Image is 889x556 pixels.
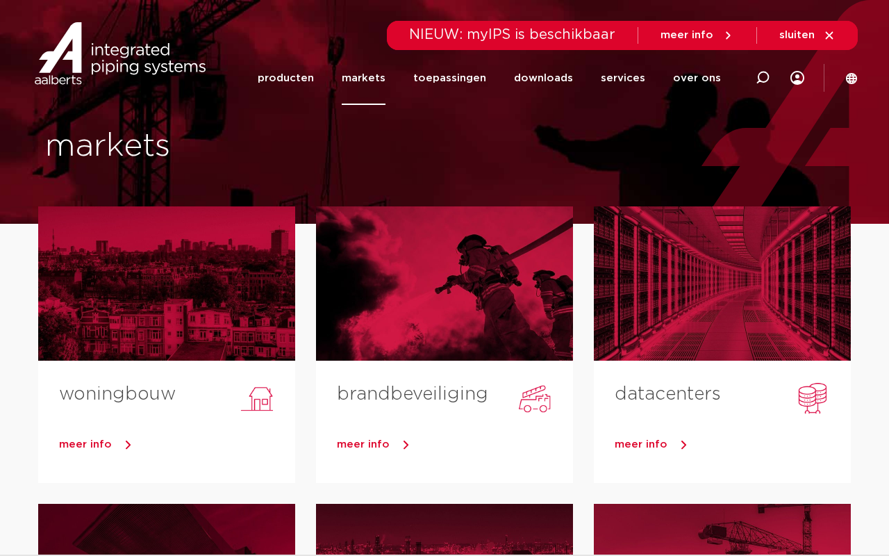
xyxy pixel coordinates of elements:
[615,434,851,455] a: meer info
[337,385,488,403] a: brandbeveiliging
[660,29,734,42] a: meer info
[601,51,645,105] a: services
[258,51,721,105] nav: Menu
[258,51,314,105] a: producten
[59,439,112,450] span: meer info
[779,30,815,40] span: sluiten
[779,29,836,42] a: sluiten
[342,51,385,105] a: markets
[45,124,438,169] h1: markets
[337,434,573,455] a: meer info
[59,434,295,455] a: meer info
[790,63,804,93] div: my IPS
[615,439,667,450] span: meer info
[337,439,390,450] span: meer info
[514,51,573,105] a: downloads
[615,385,721,403] a: datacenters
[673,51,721,105] a: over ons
[660,30,713,40] span: meer info
[59,385,176,403] a: woningbouw
[409,28,615,42] span: NIEUW: myIPS is beschikbaar
[413,51,486,105] a: toepassingen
